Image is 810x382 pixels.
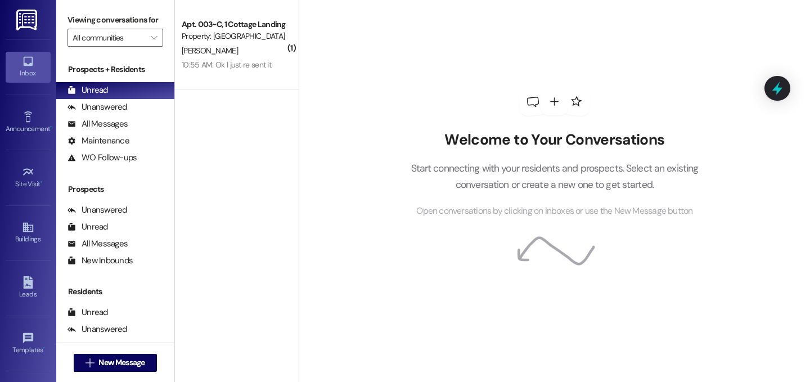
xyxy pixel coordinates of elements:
[40,178,42,186] span: •
[182,46,238,56] span: [PERSON_NAME]
[6,163,51,193] a: Site Visit •
[182,19,286,30] div: Apt. 003~C, 1 Cottage Landing Properties LLC
[98,357,145,368] span: New Message
[67,11,163,29] label: Viewing conversations for
[50,123,52,131] span: •
[67,307,108,318] div: Unread
[6,329,51,359] a: Templates •
[67,238,128,250] div: All Messages
[56,183,174,195] div: Prospects
[67,204,127,216] div: Unanswered
[6,52,51,82] a: Inbox
[394,160,715,192] p: Start connecting with your residents and prospects. Select an existing conversation or create a n...
[151,33,157,42] i: 
[67,84,108,96] div: Unread
[67,118,128,130] div: All Messages
[6,218,51,248] a: Buildings
[416,204,692,218] span: Open conversations by clicking on inboxes or use the New Message button
[67,135,129,147] div: Maintenance
[182,60,271,70] div: 10:55 AM: Ok I just re sent it
[67,255,133,267] div: New Inbounds
[67,323,127,335] div: Unanswered
[43,344,45,352] span: •
[67,221,108,233] div: Unread
[394,131,715,149] h2: Welcome to Your Conversations
[6,273,51,303] a: Leads
[56,64,174,75] div: Prospects + Residents
[16,10,39,30] img: ResiDesk Logo
[67,340,128,352] div: All Messages
[182,30,286,42] div: Property: [GEOGRAPHIC_DATA] [GEOGRAPHIC_DATA]
[74,354,157,372] button: New Message
[56,286,174,298] div: Residents
[67,152,137,164] div: WO Follow-ups
[85,358,94,367] i: 
[67,101,127,113] div: Unanswered
[73,29,145,47] input: All communities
